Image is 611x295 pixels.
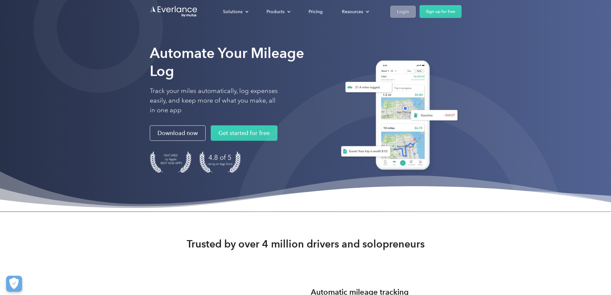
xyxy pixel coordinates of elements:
[211,126,277,141] a: Get started for free
[216,6,254,17] div: Solutions
[267,8,284,16] div: Products
[150,126,206,141] a: Download now
[333,56,462,177] img: Everlance, mileage tracker app, expense tracking app
[397,8,409,16] div: Login
[420,5,462,18] a: Sign up for free
[309,8,323,16] div: Pricing
[150,45,304,80] strong: Automate Your Mileage Log
[223,8,242,16] div: Solutions
[150,86,278,115] p: Track your miles automatically, log expenses easily, and keep more of what you make, all in one app
[187,238,425,250] strong: Trusted by over 4 million drivers and solopreneurs
[150,5,198,18] a: Go to homepage
[335,6,374,17] div: Resources
[302,6,329,17] a: Pricing
[199,151,241,173] img: 4.9 out of 5 stars on the app store
[150,151,191,173] img: Badge for Featured by Apple Best New Apps
[6,276,22,292] button: Cookies Settings
[342,8,363,16] div: Resources
[260,6,296,17] div: Products
[390,6,416,18] a: Login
